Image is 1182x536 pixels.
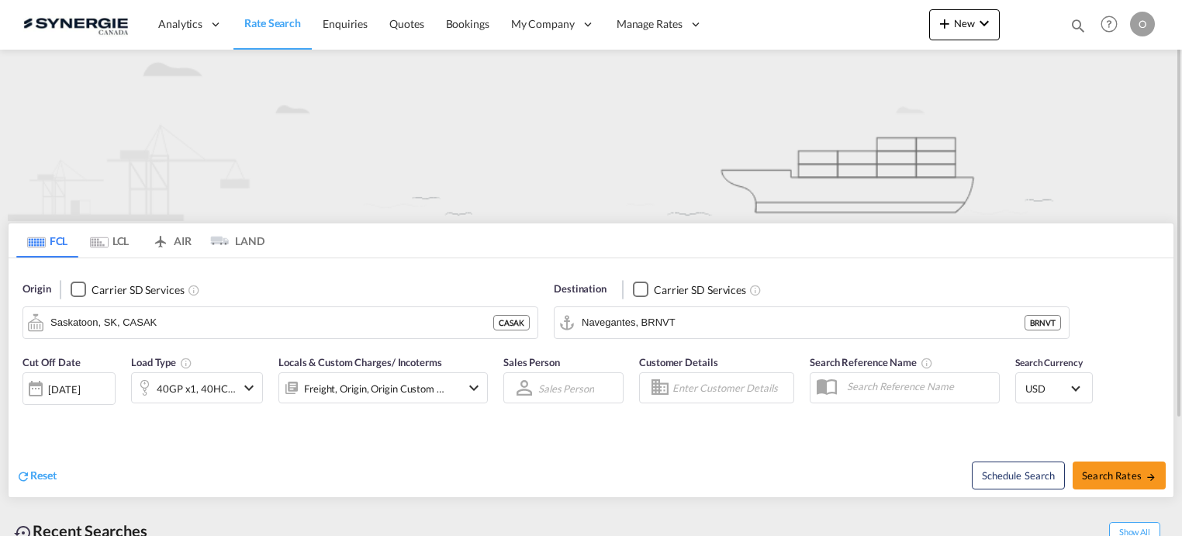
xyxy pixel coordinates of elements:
md-select: Select Currency: $ USDUnited States Dollar [1024,377,1084,399]
div: Carrier SD Services [92,282,184,298]
md-pagination-wrapper: Use the left and right arrow keys to navigate between tabs [16,223,264,258]
span: Cut Off Date [22,356,81,368]
span: Search Rates [1082,469,1156,482]
div: icon-magnify [1070,17,1087,40]
img: 1f56c880d42311ef80fc7dca854c8e59.png [23,7,128,42]
md-tab-item: LAND [202,223,264,258]
div: Freight Origin Origin Custom Destination Destination Custom Factory Stuffingicon-chevron-down [278,372,488,403]
div: Help [1096,11,1130,39]
span: Enquiries [323,17,368,30]
span: / Incoterms [392,356,442,368]
input: Search by Port [582,311,1025,334]
span: Destination [554,282,607,297]
md-icon: Unchecked: Search for CY (Container Yard) services for all selected carriers.Checked : Search for... [749,284,762,296]
div: [DATE] [48,382,80,396]
md-icon: Your search will be saved by the below given name [921,357,933,369]
span: Load Type [131,356,192,368]
span: Locals & Custom Charges [278,356,442,368]
span: Search Currency [1015,357,1083,368]
span: Manage Rates [617,16,683,32]
button: Search Ratesicon-arrow-right [1073,462,1166,489]
div: Carrier SD Services [654,282,746,298]
span: Rate Search [244,16,301,29]
div: 40GP x1 40HC x1icon-chevron-down [131,372,263,403]
span: Quotes [389,17,423,30]
input: Search Reference Name [839,375,999,398]
span: New [935,17,994,29]
md-tab-item: AIR [140,223,202,258]
span: Bookings [446,17,489,30]
button: Note: By default Schedule search will only considerorigin ports, destination ports and cut off da... [972,462,1065,489]
md-icon: icon-plus 400-fg [935,14,954,33]
md-icon: icon-refresh [16,469,30,483]
div: Freight Origin Origin Custom Destination Destination Custom Factory Stuffing [304,378,445,399]
md-icon: icon-chevron-down [465,379,483,397]
md-icon: icon-chevron-down [240,379,258,397]
md-input-container: Navegantes, BRNVT [555,307,1069,338]
div: 40GP x1 40HC x1 [157,378,236,399]
div: O [1130,12,1155,36]
md-datepicker: Select [22,403,34,424]
md-icon: Select multiple loads to view rates [180,357,192,369]
md-select: Sales Person [537,377,596,399]
md-icon: Unchecked: Search for CY (Container Yard) services for all selected carriers.Checked : Search for... [188,284,200,296]
span: Origin [22,282,50,297]
span: Search Reference Name [810,356,933,368]
div: CASAK [493,315,530,330]
md-icon: icon-magnify [1070,17,1087,34]
div: [DATE] [22,372,116,405]
div: icon-refreshReset [16,468,57,485]
div: Origin Checkbox No InkUnchecked: Search for CY (Container Yard) services for all selected carrier... [9,258,1173,498]
md-checkbox: Checkbox No Ink [71,282,184,298]
span: USD [1025,382,1069,396]
img: new-FCL.png [8,50,1174,221]
input: Enter Customer Details [672,376,789,399]
button: icon-plus 400-fgNewicon-chevron-down [929,9,1000,40]
md-icon: icon-arrow-right [1146,472,1156,482]
input: Search by Port [50,311,493,334]
div: BRNVT [1025,315,1061,330]
md-tab-item: LCL [78,223,140,258]
span: Customer Details [639,356,717,368]
md-icon: icon-chevron-down [975,14,994,33]
md-input-container: Saskatoon, SK, CASAK [23,307,537,338]
span: My Company [511,16,575,32]
span: Reset [30,469,57,482]
span: Help [1096,11,1122,37]
md-tab-item: FCL [16,223,78,258]
md-checkbox: Checkbox No Ink [633,282,746,298]
span: Analytics [158,16,202,32]
span: Sales Person [503,356,560,368]
md-icon: icon-airplane [151,232,170,244]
